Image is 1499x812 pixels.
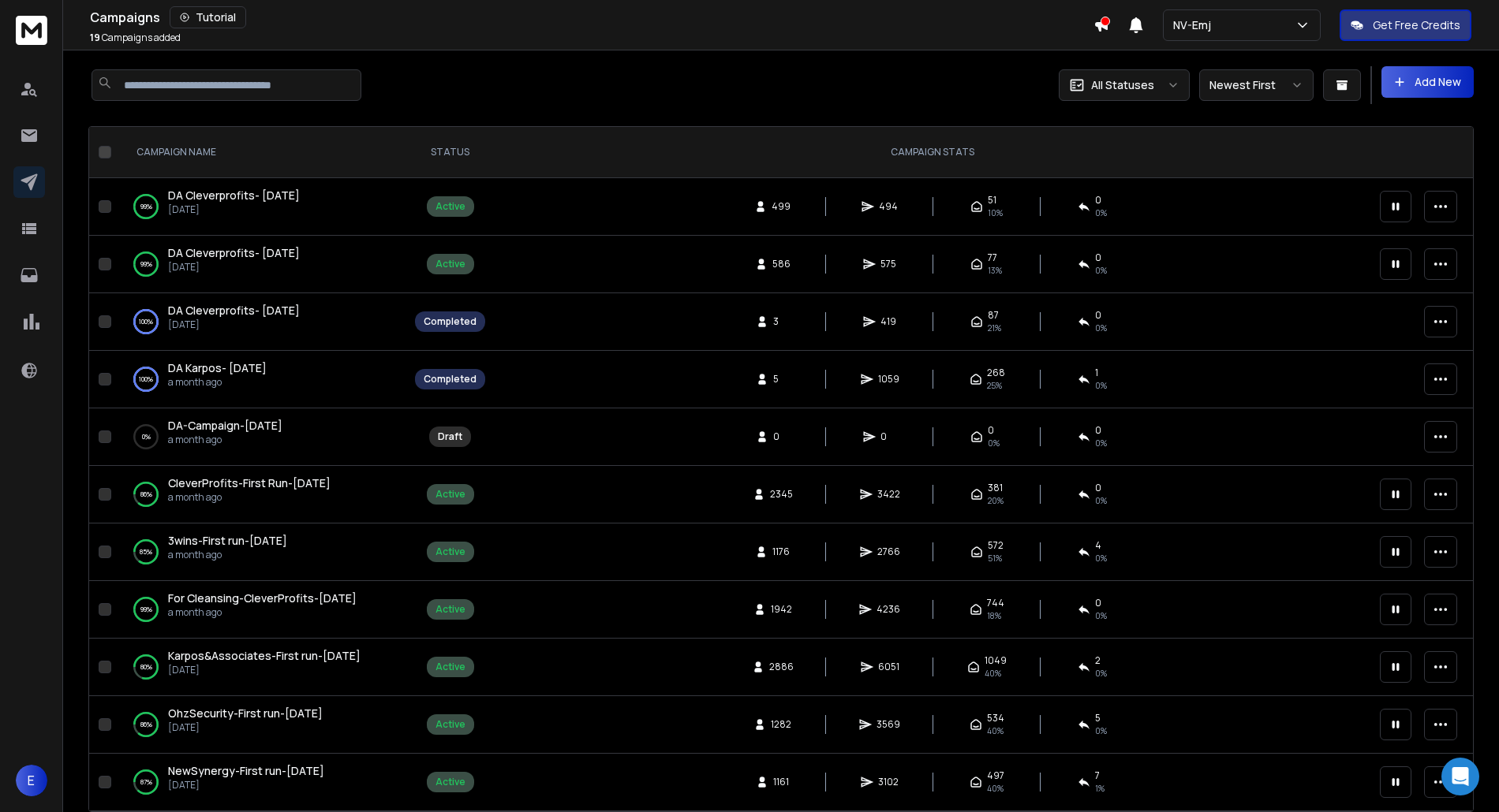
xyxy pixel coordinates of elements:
[435,661,465,673] div: Active
[118,639,406,696] td: 80%Karpos&Associates-First run-[DATE][DATE]
[168,590,357,605] span: For Cleansing-CleverProfits-[DATE]
[877,718,900,731] span: 3569
[1091,77,1154,93] p: All Statuses
[168,475,331,490] span: CleverProfits-First Run-[DATE]
[168,648,361,663] span: Karpos&Associates-First run-[DATE]
[988,539,1004,552] span: 572
[424,315,477,328] div: Completed
[435,258,465,270] div: Active
[435,603,465,616] div: Active
[988,309,999,322] span: 87
[495,127,1370,178] th: CAMPAIGN STATS
[90,32,181,44] p: Campaigns added
[1095,379,1107,392] span: 0 %
[987,724,1004,737] span: 40 %
[1199,69,1314,101] button: Newest First
[1095,322,1107,334] span: 0 %
[118,523,406,581] td: 85%3wins-First run-[DATE]a month ago
[168,418,282,434] a: DA-Campaign-[DATE]
[140,774,152,790] p: 87 %
[168,664,361,676] p: [DATE]
[987,712,1004,724] span: 534
[878,373,899,386] span: 1059
[142,429,151,445] p: 0 %
[987,769,1004,782] span: 497
[168,533,287,548] span: 3wins-First run-[DATE]
[988,424,994,437] span: 0
[16,765,47,796] button: E
[118,754,406,811] td: 87%NewSynergy-First run-[DATE][DATE]
[880,430,896,443] span: 0
[435,776,465,788] div: Active
[168,606,357,619] p: a month ago
[988,482,1003,494] span: 381
[168,549,287,561] p: a month ago
[988,251,997,264] span: 77
[988,552,1002,564] span: 51 %
[168,475,331,491] a: CleverProfits-First Run-[DATE]
[168,779,324,792] p: [DATE]
[168,418,282,433] span: DA-Campaign-[DATE]
[168,533,287,549] a: 3wins-First run-[DATE]
[880,315,896,328] span: 419
[118,127,406,178] th: CAMPAIGN NAME
[879,200,898,213] span: 494
[877,546,900,558] span: 2766
[168,303,300,318] span: DA Cleverprofits- [DATE]
[1095,539,1101,552] span: 4
[140,199,152,214] p: 99 %
[118,293,406,351] td: 100%DA Cleverprofits- [DATE][DATE]
[118,178,406,236] td: 99%DA Cleverprofits- [DATE][DATE]
[988,322,1001,334] span: 21 %
[988,437,1000,449] span: 0%
[1095,782,1105,795] span: 1 %
[772,200,791,213] span: 499
[168,303,300,318] a: DA Cleverprofits- [DATE]
[988,494,1004,507] span: 20 %
[90,31,100,44] span: 19
[168,434,282,446] p: a month ago
[140,486,152,502] p: 86 %
[877,603,900,616] span: 4236
[1095,264,1107,277] span: 0 %
[168,245,300,260] span: DA Cleverprofits- [DATE]
[435,200,465,213] div: Active
[1095,494,1107,507] span: 0 %
[140,256,152,272] p: 99 %
[1095,667,1107,680] span: 0 %
[424,373,477,386] div: Completed
[988,207,1003,219] span: 10 %
[1095,597,1101,609] span: 0
[880,258,896,270] span: 575
[1095,769,1100,782] span: 7
[118,351,406,408] td: 100%DA Karpos- [DATE]a month ago
[118,408,406,466] td: 0%DA-Campaign-[DATE]a month ago
[987,609,1001,622] span: 18 %
[1095,207,1107,219] span: 0 %
[168,203,300,216] p: [DATE]
[988,264,1002,277] span: 13 %
[170,6,246,28] button: Tutorial
[773,373,789,386] span: 5
[168,376,267,389] p: a month ago
[1095,194,1101,207] span: 0
[1095,482,1101,494] span: 0
[1381,66,1474,98] button: Add New
[140,602,152,617] p: 99 %
[1095,367,1098,379] span: 1
[168,763,324,778] span: NewSynergy-First run-[DATE]
[773,430,789,443] span: 0
[985,667,1001,680] span: 40 %
[435,488,465,501] div: Active
[985,654,1007,667] span: 1049
[770,488,793,501] span: 2345
[1095,654,1101,667] span: 2
[878,661,899,673] span: 6051
[772,258,791,270] span: 586
[773,315,789,328] span: 3
[406,127,495,178] th: STATUS
[1095,712,1101,724] span: 5
[877,488,900,501] span: 3422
